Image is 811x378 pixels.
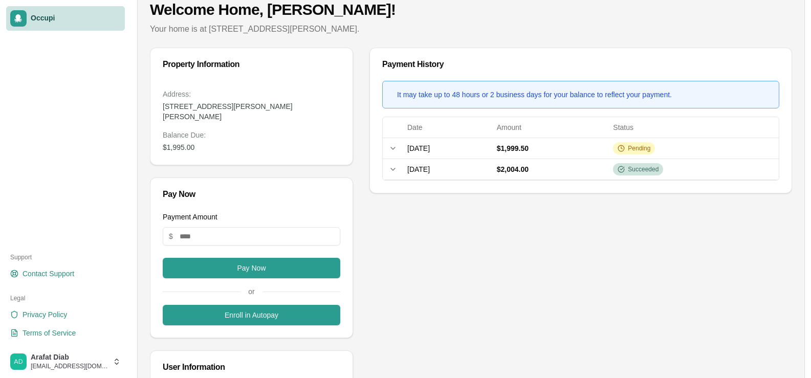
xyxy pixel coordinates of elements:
button: Arafat DiabArafat Diab[EMAIL_ADDRESS][DOMAIN_NAME] [6,349,125,374]
dt: Address: [163,89,340,99]
div: Pay Now [163,190,340,198]
span: $2,004.00 [497,165,529,173]
dd: [STREET_ADDRESS][PERSON_NAME][PERSON_NAME] [163,101,340,122]
button: Pay Now [163,258,340,278]
th: Date [403,117,493,138]
dt: Balance Due : [163,130,340,140]
img: Arafat Diab [10,353,27,370]
span: $1,999.50 [497,144,529,152]
div: Payment History [382,60,779,69]
a: Terms of Service [6,325,125,341]
span: $ [169,231,173,241]
span: Terms of Service [23,328,76,338]
span: [DATE] [407,144,430,152]
div: Property Information [163,60,340,69]
span: Pending [628,144,650,152]
span: [DATE] [407,165,430,173]
dd: $1,995.00 [163,142,340,152]
span: or [240,286,262,297]
a: Privacy Policy [6,306,125,323]
a: Contact Support [6,265,125,282]
span: [EMAIL_ADDRESS][DOMAIN_NAME] [31,362,108,370]
span: Contact Support [23,269,74,279]
a: Occupi [6,6,125,31]
span: Arafat Diab [31,353,108,362]
div: Support [6,249,125,265]
th: Amount [493,117,609,138]
span: Succeeded [628,165,659,173]
th: Status [609,117,779,138]
h1: Welcome Home, [PERSON_NAME]! [150,1,792,19]
div: It may take up to 48 hours or 2 business days for your balance to reflect your payment. [397,90,672,100]
span: Occupi [31,14,121,23]
button: Enroll in Autopay [163,305,340,325]
div: User Information [163,363,340,371]
span: Privacy Policy [23,309,67,320]
p: Your home is at [STREET_ADDRESS][PERSON_NAME]. [150,23,792,35]
label: Payment Amount [163,213,217,221]
div: Legal [6,290,125,306]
